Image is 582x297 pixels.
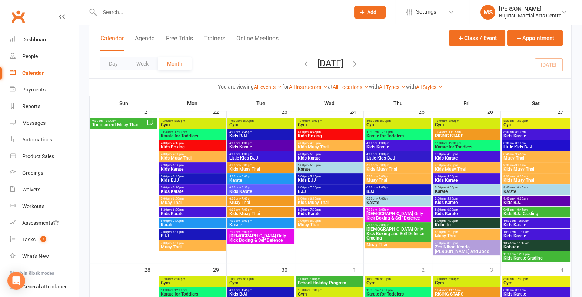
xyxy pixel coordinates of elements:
[229,175,293,178] span: 5:00pm
[367,9,376,15] span: Add
[503,153,569,156] span: 8:45am
[503,175,569,178] span: 9:30am
[366,208,430,211] span: 7:00pm
[297,141,361,145] span: 4:00pm
[10,248,78,265] a: What's New
[446,208,458,211] span: - 6:00pm
[503,197,569,200] span: 9:45am
[366,153,430,156] span: 4:00pm
[435,164,498,167] span: 4:00pm
[172,219,184,223] span: - 7:00pm
[354,6,386,19] button: Add
[240,219,252,223] span: - 8:00pm
[514,208,528,211] span: - 10:45am
[419,105,432,117] div: 25
[317,58,343,69] button: [DATE]
[10,148,78,165] a: Product Sales
[103,119,116,123] span: - 10:00am
[160,156,224,160] span: Kids Muay Thai
[297,277,361,281] span: 9:00am
[333,84,369,90] a: All Locations
[22,103,40,109] div: Reports
[295,96,364,111] th: Wed
[366,134,430,138] span: Karate for Toddlers
[379,130,393,134] span: - 12:00pm
[172,186,184,189] span: - 5:30pm
[172,197,184,200] span: - 6:00pm
[297,186,361,189] span: 6:00pm
[172,241,184,245] span: - 8:00pm
[297,208,361,211] span: 6:30pm
[377,186,389,189] span: - 7:00pm
[366,200,430,205] span: Karate
[10,98,78,115] a: Reports
[229,186,293,189] span: 6:00pm
[229,123,293,127] span: Gym
[100,57,127,70] button: Day
[218,84,254,90] strong: You are viewing
[240,130,252,134] span: - 4:45pm
[240,153,252,156] span: - 4:30pm
[435,130,498,134] span: 10:45am
[229,153,293,156] span: 4:00pm
[10,231,78,248] a: Tasks 3
[92,119,147,123] span: 9:00am
[435,245,498,254] span: Zen Nihon Kendo [PERSON_NAME] and Jodo
[435,186,498,189] span: 5:00pm
[366,277,430,281] span: 10:00am
[10,278,78,295] a: General attendance kiosk mode
[503,245,569,249] span: Kobudo
[10,131,78,148] a: Automations
[366,175,430,178] span: 5:00pm
[447,277,459,281] span: - 8:00pm
[160,208,224,211] span: 5:30pm
[435,156,498,160] span: Kids Karate
[379,277,391,281] span: - 8:00pm
[297,219,361,223] span: 7:00pm
[297,119,361,123] span: 10:00am
[366,167,430,171] span: Kids Muay Thai
[160,175,224,178] span: 5:00pm
[297,156,361,160] span: Kids Karate
[297,167,361,171] span: Karate
[90,96,158,111] th: Sun
[514,141,526,145] span: - 8:30am
[446,241,458,245] span: - 8:30pm
[160,178,224,183] span: Kids BJJ
[309,153,321,156] span: - 5:00pm
[144,263,158,276] div: 28
[22,203,44,209] div: Workouts
[229,219,293,223] span: 7:00pm
[229,164,293,167] span: 4:30pm
[366,186,430,189] span: 6:00pm
[503,130,569,134] span: 8:00am
[366,164,430,167] span: 4:30pm
[480,5,495,20] div: MS
[166,35,193,51] button: Free Trials
[435,167,498,171] span: Kids Muay Thai
[160,153,224,156] span: 4:00pm
[172,153,184,156] span: - 4:30pm
[135,35,155,51] button: Agenda
[366,145,430,149] span: Kids Karate
[160,219,224,223] span: 6:00pm
[499,6,561,12] div: [PERSON_NAME]
[377,224,389,227] span: - 8:00pm
[435,219,498,223] span: 6:00pm
[503,156,569,160] span: Muay Thai
[213,263,226,276] div: 29
[158,96,227,111] th: Mon
[503,223,569,227] span: Kids Karate
[416,4,436,20] span: Settings
[229,208,293,211] span: 6:30pm
[22,120,46,126] div: Messages
[240,164,252,167] span: - 5:00pm
[172,230,184,234] span: - 8:00pm
[503,178,569,183] span: Kids Muay Thai
[377,141,389,145] span: - 4:30pm
[240,230,252,234] span: - 8:00pm
[435,197,498,200] span: 5:00pm
[297,189,361,194] span: BJJ
[503,167,569,171] span: Kids Muay Thai
[435,153,498,156] span: 3:30pm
